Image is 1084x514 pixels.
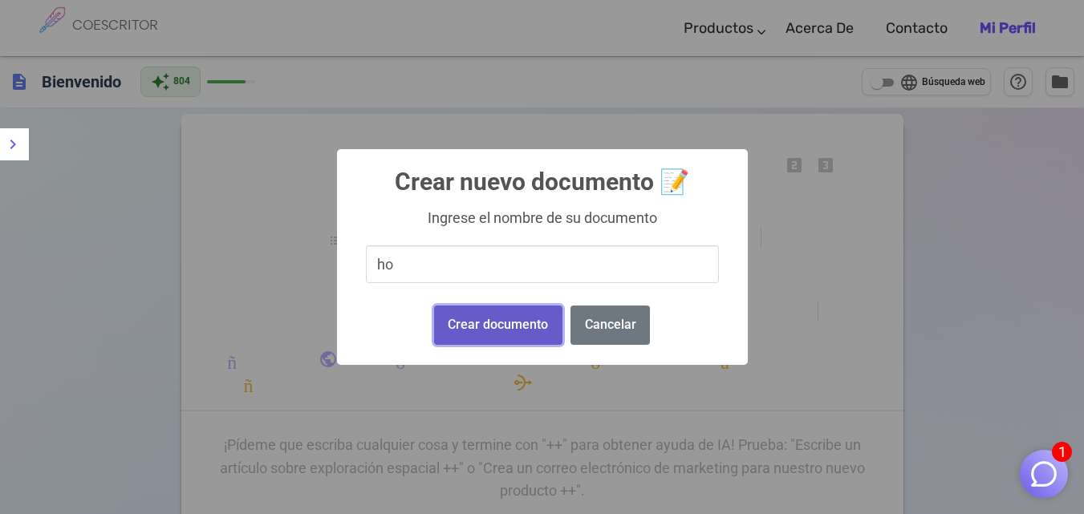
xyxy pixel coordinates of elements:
[1058,443,1066,460] font: 1
[395,168,689,196] font: Crear nuevo documento 📝
[570,306,650,345] button: Cancelar
[585,317,636,332] font: Cancelar
[366,245,719,283] input: Nombre del documento
[428,209,657,226] font: Ingrese el nombre de su documento
[1020,450,1068,498] button: 1
[1029,459,1059,489] img: Cerrar chat
[448,317,548,332] font: Crear documento
[434,306,562,345] button: Crear documento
